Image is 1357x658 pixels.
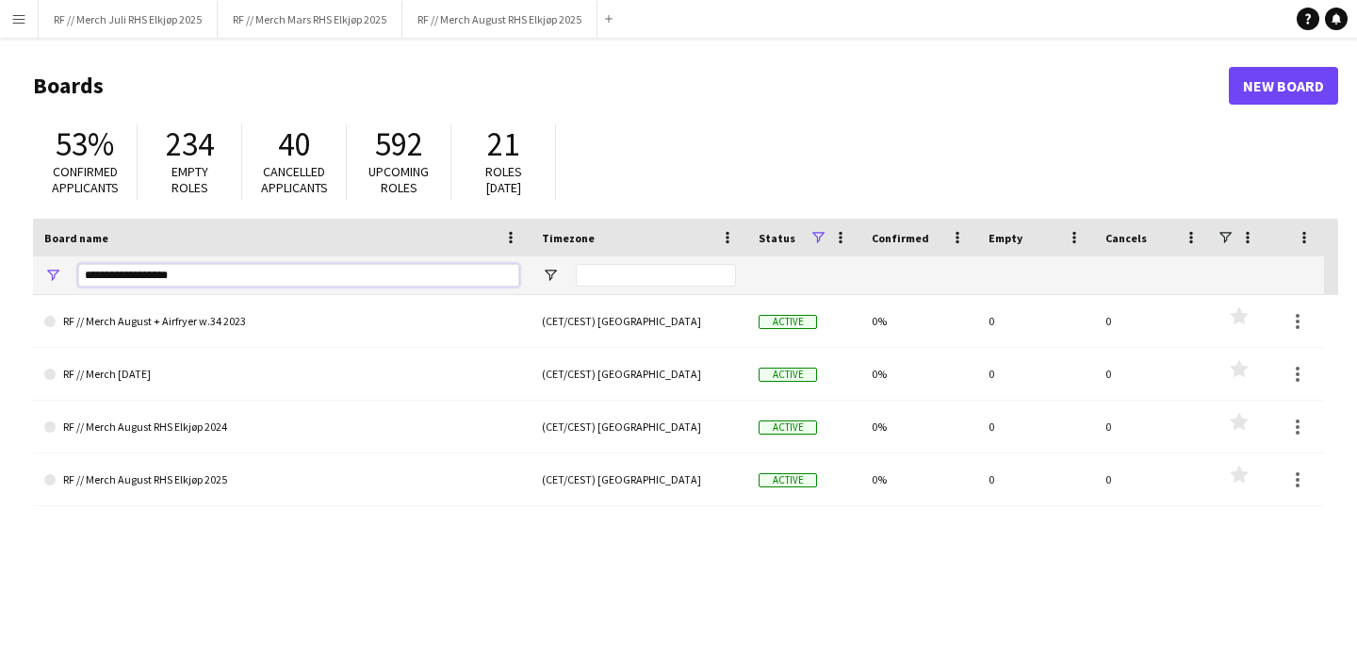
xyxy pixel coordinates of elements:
[485,163,522,196] span: Roles [DATE]
[989,231,1022,245] span: Empty
[872,231,929,245] span: Confirmed
[368,163,429,196] span: Upcoming roles
[531,401,747,452] div: (CET/CEST) [GEOGRAPHIC_DATA]
[759,473,817,487] span: Active
[44,267,61,284] button: Open Filter Menu
[218,1,402,38] button: RF // Merch Mars RHS Elkjøp 2025
[44,401,519,453] a: RF // Merch August RHS Elkjøp 2024
[261,163,328,196] span: Cancelled applicants
[1094,401,1211,452] div: 0
[375,123,423,165] span: 592
[576,264,736,287] input: Timezone Filter Input
[1094,348,1211,400] div: 0
[44,295,519,348] a: RF // Merch August + Airfryer w.34 2023
[44,453,519,506] a: RF // Merch August RHS Elkjøp 2025
[542,231,595,245] span: Timezone
[487,123,519,165] span: 21
[860,453,977,505] div: 0%
[977,348,1094,400] div: 0
[860,295,977,347] div: 0%
[860,401,977,452] div: 0%
[1229,67,1338,105] a: New Board
[531,348,747,400] div: (CET/CEST) [GEOGRAPHIC_DATA]
[759,315,817,329] span: Active
[977,453,1094,505] div: 0
[977,295,1094,347] div: 0
[278,123,310,165] span: 40
[759,231,795,245] span: Status
[1094,295,1211,347] div: 0
[44,231,108,245] span: Board name
[166,123,214,165] span: 234
[1105,231,1147,245] span: Cancels
[52,163,119,196] span: Confirmed applicants
[531,295,747,347] div: (CET/CEST) [GEOGRAPHIC_DATA]
[78,264,519,287] input: Board name Filter Input
[977,401,1094,452] div: 0
[759,368,817,382] span: Active
[542,267,559,284] button: Open Filter Menu
[402,1,597,38] button: RF // Merch August RHS Elkjøp 2025
[44,348,519,401] a: RF // Merch [DATE]
[1094,453,1211,505] div: 0
[56,123,114,165] span: 53%
[172,163,208,196] span: Empty roles
[860,348,977,400] div: 0%
[531,453,747,505] div: (CET/CEST) [GEOGRAPHIC_DATA]
[39,1,218,38] button: RF // Merch Juli RHS Elkjøp 2025
[33,72,1229,100] h1: Boards
[759,420,817,435] span: Active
